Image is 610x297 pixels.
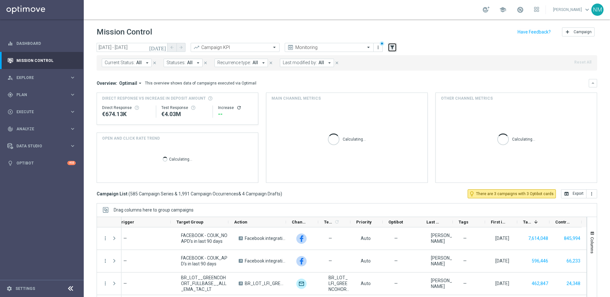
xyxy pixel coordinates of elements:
[102,95,206,101] span: Direct Response VS Increase In Deposit Amount
[164,59,203,67] button: Statuses: All arrow_drop_down
[296,256,307,266] img: Facebook Custom Audience
[130,191,238,197] span: 585 Campaign Series & 1,991 Campaign Occurrences
[152,59,157,66] button: close
[296,233,307,244] img: Facebook Custom Audience
[239,236,243,240] span: A
[463,258,467,264] span: —
[167,43,176,52] button: arrow_back
[441,95,493,101] h4: Other channel metrics
[7,35,76,52] div: Dashboard
[388,43,397,52] button: filter_alt
[102,105,151,110] div: Direct Response
[119,80,137,86] span: Optimail
[292,220,307,224] span: Channel
[555,220,571,224] span: Control Customers
[149,45,167,50] i: [DATE]
[7,58,76,63] button: Mission Control
[552,5,591,15] a: [PERSON_NAME]keyboard_arrow_down
[97,191,282,197] h3: Campaign List
[563,234,581,243] button: 845,994
[137,80,143,86] i: arrow_drop_down
[16,110,70,114] span: Execute
[16,144,70,148] span: Data Studio
[236,105,242,110] button: refresh
[123,258,127,263] span: —
[123,281,127,286] span: —
[528,234,549,243] button: 7,614,048
[7,154,76,172] div: Optibot
[187,60,193,65] span: All
[195,60,201,66] i: arrow_drop_down
[102,258,108,264] i: more_vert
[285,43,374,52] ng-select: Monitoring
[16,93,70,97] span: Plan
[272,95,321,101] h4: Main channel metrics
[564,191,569,196] i: open_in_browser
[145,80,256,86] div: This overview shows data of campaigns executed via Optimail
[102,281,108,286] button: more_vert
[574,30,592,34] span: Campaign
[591,4,604,16] div: NM
[431,278,452,289] div: Adriano Costa
[463,235,467,241] span: —
[245,235,285,241] span: Facebook integration test
[463,281,467,286] span: —
[334,59,340,66] button: close
[7,92,70,98] div: Plan
[7,109,70,115] div: Execute
[495,235,509,241] div: 03 Sep 2025, Wednesday
[242,191,281,197] span: 4 Campaign Drafts
[170,45,174,50] i: arrow_back
[431,233,452,244] div: Petruta Pelin
[239,259,243,263] span: A
[388,220,403,224] span: Optibot
[469,191,475,197] i: lightbulb_outline
[591,81,595,85] i: keyboard_arrow_down
[7,109,13,115] i: play_circle_outline
[217,60,251,65] span: Recurrence type:
[7,109,76,114] button: play_circle_outline Execute keyboard_arrow_right
[7,161,76,166] button: lightbulb Optibot +10
[136,60,142,65] span: All
[114,207,194,213] span: Drag columns here to group campaigns
[15,287,35,291] a: Settings
[191,43,280,52] ng-select: Campaign KPI
[491,220,506,224] span: First in Range
[7,75,13,81] i: person_search
[561,189,586,198] button: open_in_browser Export
[144,60,150,66] i: arrow_drop_down
[376,45,381,50] i: more_vert
[329,275,350,292] span: BR_LOT_LFI_GREENCOHORT_COM__ALL_EMA_TAC_LT
[7,92,13,98] i: gps_fixed
[584,6,591,13] span: keyboard_arrow_down
[566,280,581,288] button: 24,348
[296,279,307,289] img: Optimail
[218,105,253,110] div: Increase
[531,257,549,265] button: 596,446
[181,233,228,244] span: FACEBOOK - COUK_NO APD's in last 90 days
[117,80,145,86] button: Optimail arrow_drop_down
[114,207,194,213] div: Row Groups
[361,281,371,286] span: Auto
[234,220,247,224] span: Action
[102,135,160,141] h4: OPEN AND CLICK RATE TREND
[380,41,384,46] div: There are unsaved changes
[269,61,273,65] i: close
[169,156,192,162] p: Calculating...
[7,126,76,132] div: track_changes Analyze keyboard_arrow_right
[176,220,204,224] span: Target Group
[361,236,371,241] span: Auto
[329,258,332,264] span: —
[589,191,594,196] i: more_vert
[181,275,228,292] span: BR_LOT__GREENCOHORT_FULLBASE__ALL_EMA_TAC_LT
[193,44,200,51] i: trending_up
[426,220,442,224] span: Last Modified By
[459,220,468,224] span: Tags
[531,280,549,288] button: 462,847
[431,255,452,267] div: Petruta Pelin
[329,235,332,241] span: —
[394,258,398,264] span: —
